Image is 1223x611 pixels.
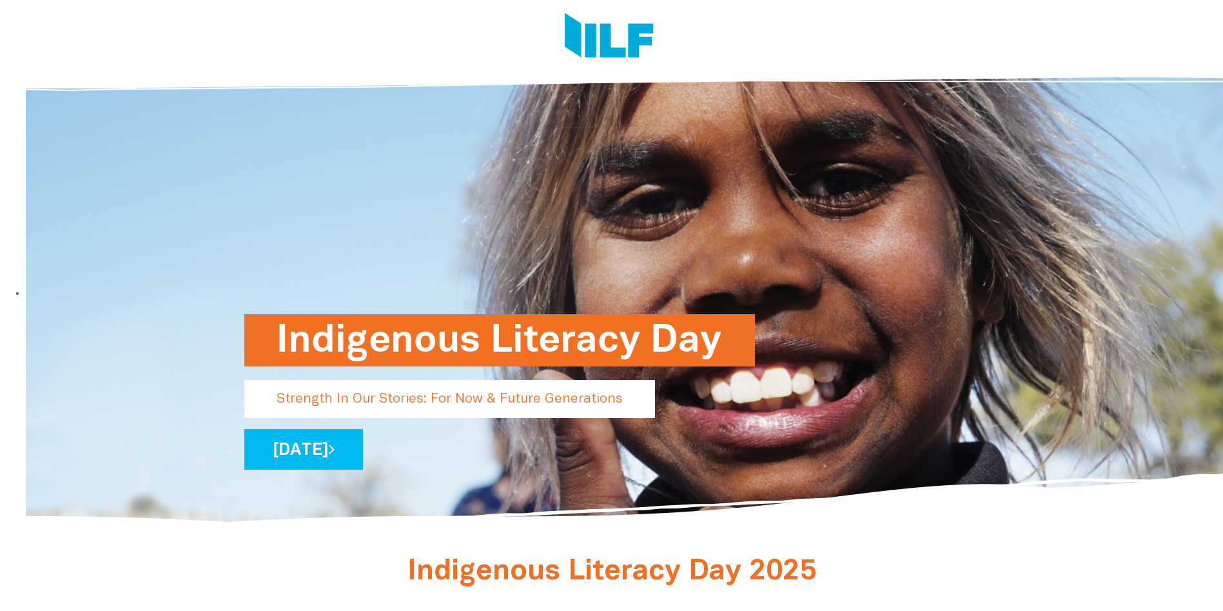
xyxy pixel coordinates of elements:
img: Logo [565,13,654,61]
img: 80-09072025193939-0-191-2178-845-1600x621-cropped-screen-shot-2025-07-09-at-7.39.23-pm.png [26,61,1223,526]
p: Strength In Our Stories: For Now & Future Generations [244,380,655,418]
a: [DATE] [244,429,363,470]
h1: Indigenous Literacy Day [277,314,723,366]
span: Indigenous Literacy Day 2025 [407,559,816,585]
